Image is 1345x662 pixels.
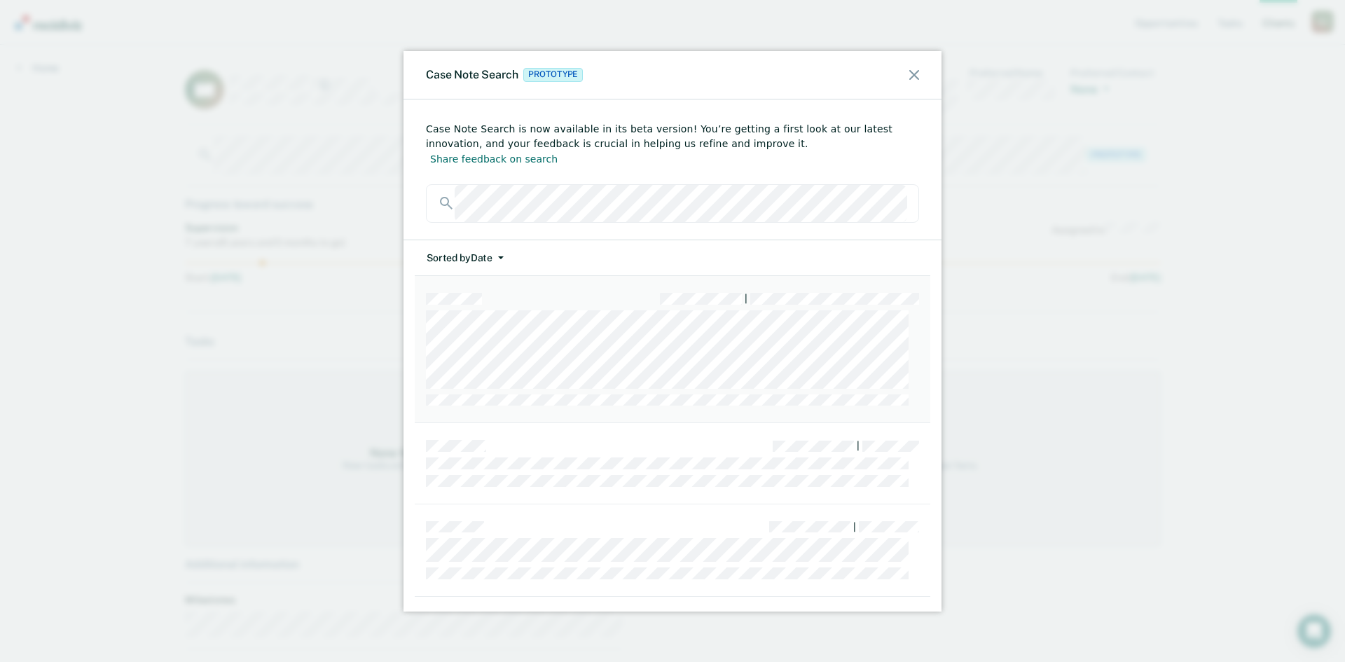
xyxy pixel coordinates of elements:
div: | [745,293,747,305]
div: Case Note Search [426,68,586,82]
button: Sorted byDate [426,240,504,276]
div: | [857,440,860,452]
span: Prototype [523,68,583,82]
button: Share feedback on search [426,151,562,167]
div: | [853,521,856,533]
div: Case Note Search is now available in its beta version! You’re getting a first look at our latest ... [426,122,919,167]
